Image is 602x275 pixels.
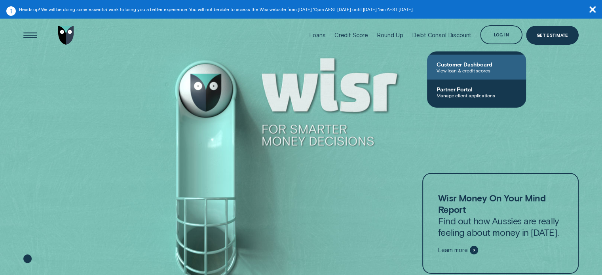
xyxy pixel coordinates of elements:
div: Loans [309,31,325,39]
a: Customer DashboardView loan & credit scores [427,55,526,80]
span: Manage client applications [437,93,517,98]
a: Debt Consol Discount [412,14,471,57]
a: Wisr Money On Your Mind ReportFind out how Aussies are really feeling about money in [DATE].Learn... [422,173,579,273]
strong: Wisr Money On Your Mind Report [438,192,545,215]
span: Customer Dashboard [437,61,517,68]
p: Find out how Aussies are really feeling about money in [DATE]. [438,192,563,238]
a: Partner PortalManage client applications [427,80,526,104]
a: Loans [309,14,325,57]
span: Learn more [438,247,468,254]
span: Partner Portal [437,86,517,93]
a: Go to home page [57,14,76,57]
div: Credit Score [334,31,368,39]
a: Round Up [377,14,403,57]
img: Wisr [58,26,74,45]
a: Get Estimate [526,26,579,45]
button: Log in [480,25,522,44]
button: Open Menu [21,26,40,45]
div: Round Up [377,31,403,39]
a: Credit Score [334,14,368,57]
div: Debt Consol Discount [412,31,471,39]
span: View loan & credit scores [437,68,517,73]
